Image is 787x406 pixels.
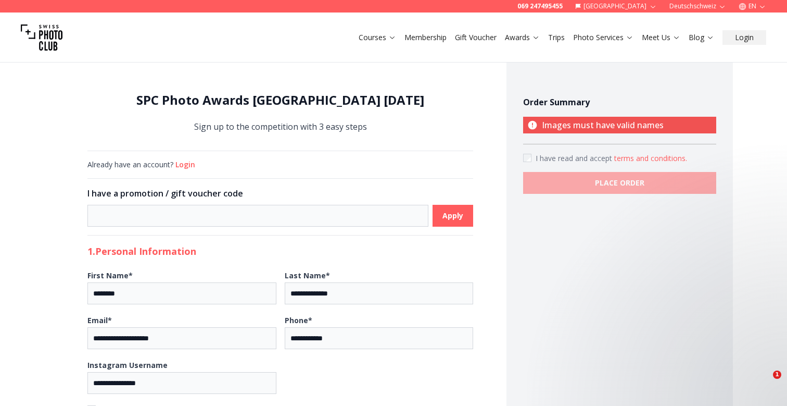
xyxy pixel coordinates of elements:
[400,30,451,45] button: Membership
[684,30,718,45] button: Blog
[517,2,563,10] a: 069 247495455
[501,30,544,45] button: Awards
[544,30,569,45] button: Trips
[455,32,497,43] a: Gift Voucher
[442,211,463,221] b: Apply
[722,30,766,45] button: Login
[752,371,777,396] iframe: Intercom live chat
[87,372,276,394] input: Instagram Username
[285,270,330,280] b: Last Name *
[87,244,474,259] h2: 1. Personal Information
[285,315,312,325] b: Phone *
[87,187,474,200] h3: I have a promotion / gift voucher code
[689,32,714,43] a: Blog
[87,270,133,280] b: First Name *
[354,30,400,45] button: Courses
[523,172,716,194] button: PLACE ORDER
[404,32,447,43] a: Membership
[285,282,474,304] input: Last Name*
[87,159,474,170] div: Already have an account?
[548,32,565,43] a: Trips
[573,32,633,43] a: Photo Services
[642,32,680,43] a: Meet Us
[21,17,62,58] img: Swiss photo club
[523,117,716,133] p: Images must have valid names
[536,153,614,163] span: I have read and accept
[87,92,474,108] h1: SPC Photo Awards [GEOGRAPHIC_DATA] [DATE]
[569,30,638,45] button: Photo Services
[523,154,531,162] input: Accept terms
[87,327,276,349] input: Email*
[359,32,396,43] a: Courses
[87,282,276,304] input: First Name*
[595,178,644,188] b: PLACE ORDER
[87,315,112,325] b: Email *
[175,159,195,170] button: Login
[773,371,781,379] span: 1
[433,205,473,227] button: Apply
[638,30,684,45] button: Meet Us
[451,30,501,45] button: Gift Voucher
[614,153,687,164] button: Accept termsI have read and accept
[87,360,168,370] b: Instagram Username
[505,32,540,43] a: Awards
[87,92,474,134] div: Sign up to the competition with 3 easy steps
[285,327,474,349] input: Phone*
[523,96,716,108] h4: Order Summary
